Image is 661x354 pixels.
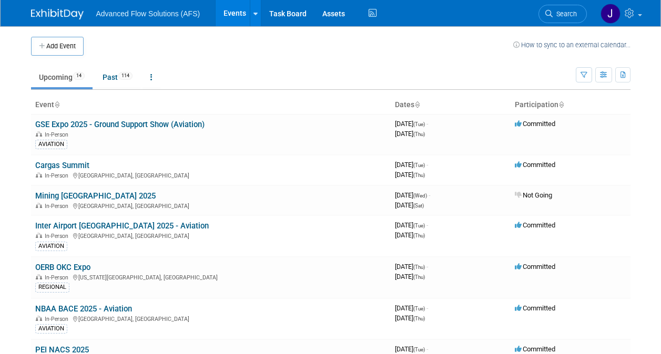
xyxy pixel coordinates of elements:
img: In-Person Event [36,233,42,238]
span: [DATE] [395,171,425,179]
div: [GEOGRAPHIC_DATA], [GEOGRAPHIC_DATA] [35,231,387,240]
img: In-Person Event [36,172,42,178]
a: Inter Airport [GEOGRAPHIC_DATA] 2025 - Aviation [35,221,209,231]
div: REGIONAL [35,283,69,292]
div: [GEOGRAPHIC_DATA], [GEOGRAPHIC_DATA] [35,171,387,179]
span: [DATE] [395,221,428,229]
span: - [426,263,428,270]
span: [DATE] [395,273,425,280]
span: [DATE] [395,345,428,353]
span: [DATE] [395,231,425,239]
img: In-Person Event [36,203,42,208]
span: In-Person [45,316,72,322]
span: Not Going [515,191,552,199]
span: Committed [515,221,555,229]
span: - [429,191,430,199]
span: Committed [515,304,555,312]
a: Sort by Participation Type [558,100,564,109]
a: GSE Expo 2025 - Ground Support Show (Aviation) [35,120,205,129]
span: [DATE] [395,263,428,270]
th: Event [31,96,391,114]
span: Committed [515,345,555,353]
a: Cargas Summit [35,161,89,170]
div: AVIATION [35,140,67,149]
span: 114 [118,72,133,80]
span: In-Person [45,274,72,281]
a: Sort by Start Date [414,100,420,109]
button: Add Event [31,37,84,56]
th: Participation [511,96,631,114]
img: ExhibitDay [31,9,84,19]
span: In-Person [45,172,72,179]
span: (Tue) [413,306,425,311]
span: - [426,221,428,229]
img: Jeremiah LaBrue [601,4,621,24]
span: (Wed) [413,193,427,199]
span: (Thu) [413,131,425,137]
a: Search [538,5,587,23]
div: [US_STATE][GEOGRAPHIC_DATA], [GEOGRAPHIC_DATA] [35,273,387,281]
span: (Thu) [413,274,425,280]
span: - [426,304,428,312]
span: (Thu) [413,233,425,238]
span: Search [553,10,577,18]
span: (Tue) [413,121,425,127]
span: (Tue) [413,223,425,228]
span: - [426,120,428,128]
a: Past114 [95,67,140,87]
span: (Tue) [413,347,425,352]
span: Advanced Flow Solutions (AFS) [96,9,200,18]
a: NBAA BACE 2025 - Aviation [35,304,132,314]
span: [DATE] [395,304,428,312]
span: (Tue) [413,162,425,168]
span: Committed [515,263,555,270]
div: AVIATION [35,242,67,251]
span: (Thu) [413,316,425,321]
span: [DATE] [395,314,425,322]
th: Dates [391,96,511,114]
img: In-Person Event [36,131,42,137]
span: [DATE] [395,161,428,169]
a: Sort by Event Name [54,100,59,109]
span: - [426,161,428,169]
div: [GEOGRAPHIC_DATA], [GEOGRAPHIC_DATA] [35,314,387,322]
span: (Sat) [413,203,424,209]
span: (Thu) [413,172,425,178]
div: [GEOGRAPHIC_DATA], [GEOGRAPHIC_DATA] [35,201,387,210]
span: Committed [515,161,555,169]
span: Committed [515,120,555,128]
div: AVIATION [35,324,67,334]
span: [DATE] [395,120,428,128]
span: In-Person [45,233,72,240]
span: 14 [73,72,85,80]
a: Upcoming14 [31,67,93,87]
span: [DATE] [395,191,430,199]
img: In-Person Event [36,316,42,321]
span: [DATE] [395,201,424,209]
span: In-Person [45,203,72,210]
span: In-Person [45,131,72,138]
a: How to sync to an external calendar... [513,41,631,49]
a: Mining [GEOGRAPHIC_DATA] 2025 [35,191,156,201]
img: In-Person Event [36,274,42,279]
a: OERB OKC Expo [35,263,90,272]
span: [DATE] [395,130,425,138]
span: (Thu) [413,264,425,270]
span: - [426,345,428,353]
